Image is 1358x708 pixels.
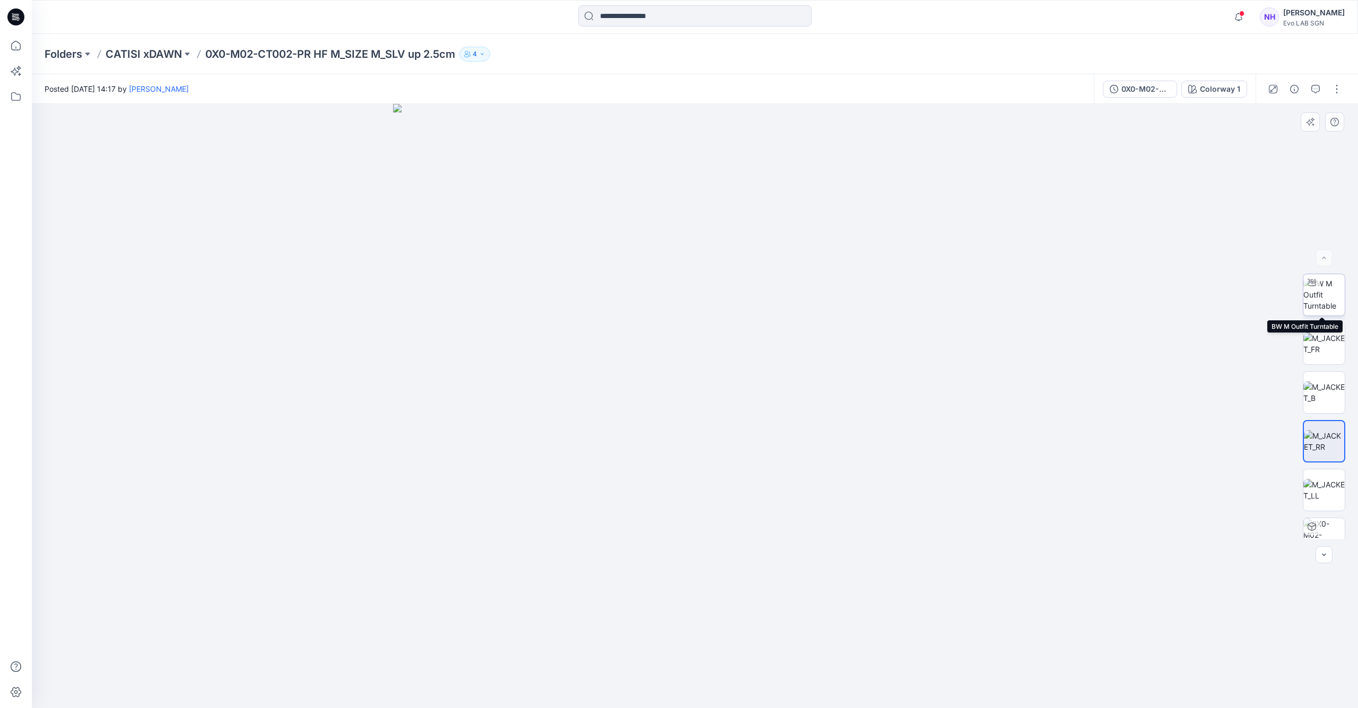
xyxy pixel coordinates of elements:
[1283,19,1345,27] div: Evo LAB SGN
[459,47,490,62] button: 4
[1303,278,1345,311] img: BW M Outfit Turntable
[129,84,189,93] a: [PERSON_NAME]
[1283,6,1345,19] div: [PERSON_NAME]
[1303,381,1345,404] img: M_JACKET_B
[1303,479,1345,501] img: M_JACKET_LL
[1303,333,1345,355] img: M_JACKET_FR
[1286,81,1303,98] button: Details
[1121,83,1170,95] div: 0X0-M02-CT002-PR HF M_SIZE M_SLV
[45,47,82,62] a: Folders
[1260,7,1279,27] div: NH
[45,83,189,94] span: Posted [DATE] 14:17 by
[393,104,997,708] img: eyJhbGciOiJIUzI1NiIsImtpZCI6IjAiLCJzbHQiOiJzZXMiLCJ0eXAiOiJKV1QifQ.eyJkYXRhIjp7InR5cGUiOiJzdG9yYW...
[106,47,182,62] a: CATISI xDAWN
[1303,518,1345,560] img: 0X0-M02-CT002-PR HF W_SIZE Colorway 1
[1304,430,1344,452] img: M_JACKET_RR
[205,47,455,62] p: 0X0-M02-CT002-PR HF M_SIZE M_SLV up 2.5cm
[1103,81,1177,98] button: 0X0-M02-CT002-PR HF M_SIZE M_SLV
[1181,81,1247,98] button: Colorway 1
[473,48,477,60] p: 4
[1200,83,1240,95] div: Colorway 1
